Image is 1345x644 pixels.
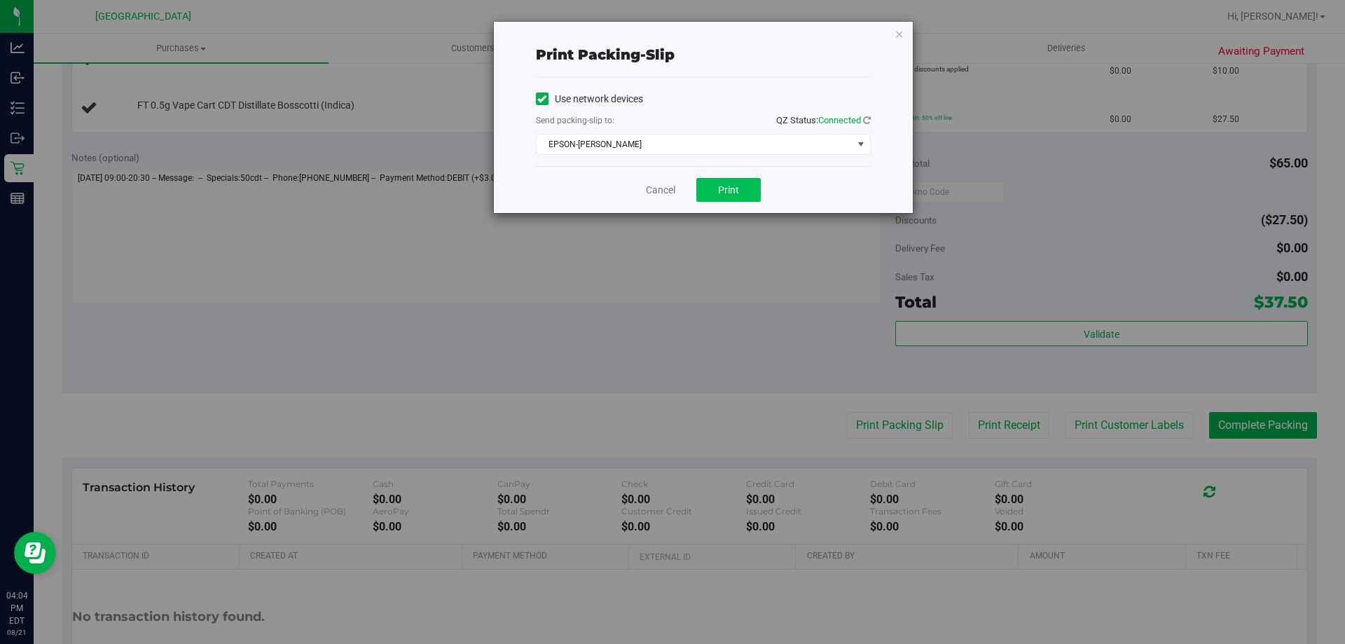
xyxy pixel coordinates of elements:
[536,92,643,107] label: Use network devices
[537,135,853,154] span: EPSON-[PERSON_NAME]
[852,135,869,154] span: select
[536,46,675,63] span: Print packing-slip
[536,114,614,127] label: Send packing-slip to:
[818,115,861,125] span: Connected
[646,183,675,198] a: Cancel
[776,115,871,125] span: QZ Status:
[14,532,56,574] iframe: Resource center
[696,178,761,202] button: Print
[718,184,739,196] span: Print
